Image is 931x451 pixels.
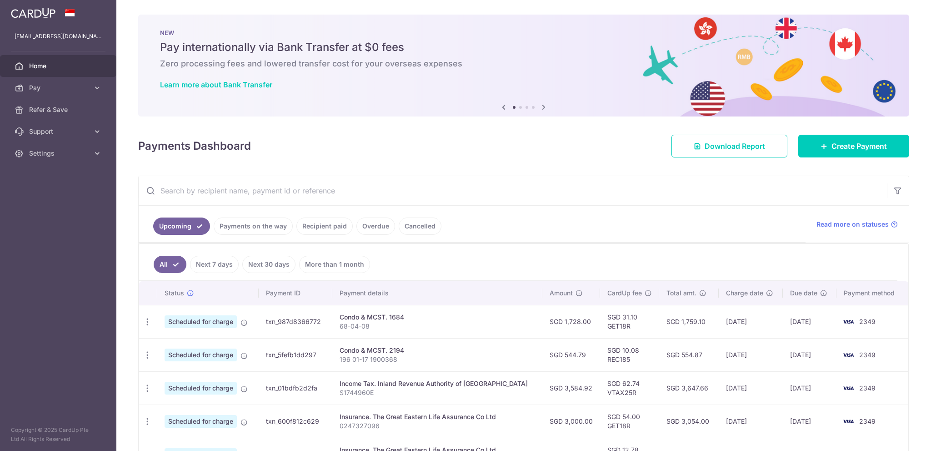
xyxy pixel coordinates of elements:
p: 196 01-17 1900368 [340,355,536,364]
a: All [154,256,186,273]
img: Bank Card [839,383,857,394]
a: Next 30 days [242,256,295,273]
img: Bank Card [839,350,857,360]
span: 2349 [859,417,876,425]
img: Bank Card [839,416,857,427]
span: Charge date [726,289,763,298]
td: SGD 3,647.66 [659,371,719,405]
span: Total amt. [666,289,696,298]
td: [DATE] [719,338,783,371]
td: [DATE] [783,338,836,371]
th: Payment ID [259,281,332,305]
a: Learn more about Bank Transfer [160,80,272,89]
img: Bank transfer banner [138,15,909,117]
a: More than 1 month [299,256,370,273]
a: Create Payment [798,135,909,157]
a: Download Report [671,135,787,157]
span: Refer & Save [29,105,89,114]
td: SGD 54.00 GET18R [600,405,659,438]
p: 68-04-08 [340,322,536,331]
div: Income Tax. Inland Revenue Authority of [GEOGRAPHIC_DATA] [340,379,536,388]
h6: Zero processing fees and lowered transfer cost for your overseas expenses [160,58,887,69]
span: Scheduled for charge [165,382,237,395]
span: Read more on statuses [816,220,889,229]
p: [EMAIL_ADDRESS][DOMAIN_NAME] [15,32,102,41]
h4: Payments Dashboard [138,138,251,154]
a: Upcoming [153,218,210,235]
a: Read more on statuses [816,220,898,229]
td: SGD 10.08 REC185 [600,338,659,371]
span: Scheduled for charge [165,349,237,361]
td: txn_600f812c629 [259,405,332,438]
img: CardUp [11,7,55,18]
td: [DATE] [783,305,836,338]
th: Payment method [836,281,908,305]
div: Insurance. The Great Eastern Life Assurance Co Ltd [340,412,536,421]
img: Bank Card [839,316,857,327]
span: Home [29,61,89,71]
span: Settings [29,149,89,158]
span: Status [165,289,184,298]
td: SGD 3,584.92 [542,371,600,405]
span: Scheduled for charge [165,315,237,328]
td: [DATE] [783,371,836,405]
a: Overdue [356,218,395,235]
span: 2349 [859,384,876,392]
td: SGD 3,000.00 [542,405,600,438]
p: NEW [160,29,887,36]
span: CardUp fee [607,289,642,298]
td: SGD 554.87 [659,338,719,371]
span: Amount [550,289,573,298]
a: Cancelled [399,218,441,235]
td: SGD 544.79 [542,338,600,371]
a: Recipient paid [296,218,353,235]
td: [DATE] [783,405,836,438]
td: txn_5fefb1dd297 [259,338,332,371]
span: Pay [29,83,89,92]
td: SGD 1,728.00 [542,305,600,338]
td: [DATE] [719,405,783,438]
td: txn_01bdfb2d2fa [259,371,332,405]
div: Condo & MCST. 1684 [340,313,536,322]
span: Create Payment [831,141,887,152]
span: Download Report [705,141,765,152]
td: SGD 3,054.00 [659,405,719,438]
span: Support [29,127,89,136]
span: 2349 [859,318,876,325]
span: Scheduled for charge [165,415,237,428]
div: Condo & MCST. 2194 [340,346,536,355]
span: Due date [790,289,817,298]
td: SGD 1,759.10 [659,305,719,338]
p: S1744960E [340,388,536,397]
td: [DATE] [719,371,783,405]
th: Payment details [332,281,543,305]
p: 0247327096 [340,421,536,431]
td: SGD 62.74 VTAX25R [600,371,659,405]
a: Next 7 days [190,256,239,273]
h5: Pay internationally via Bank Transfer at $0 fees [160,40,887,55]
input: Search by recipient name, payment id or reference [139,176,887,205]
a: Payments on the way [214,218,293,235]
td: txn_987d8366772 [259,305,332,338]
td: [DATE] [719,305,783,338]
span: 2349 [859,351,876,359]
td: SGD 31.10 GET18R [600,305,659,338]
